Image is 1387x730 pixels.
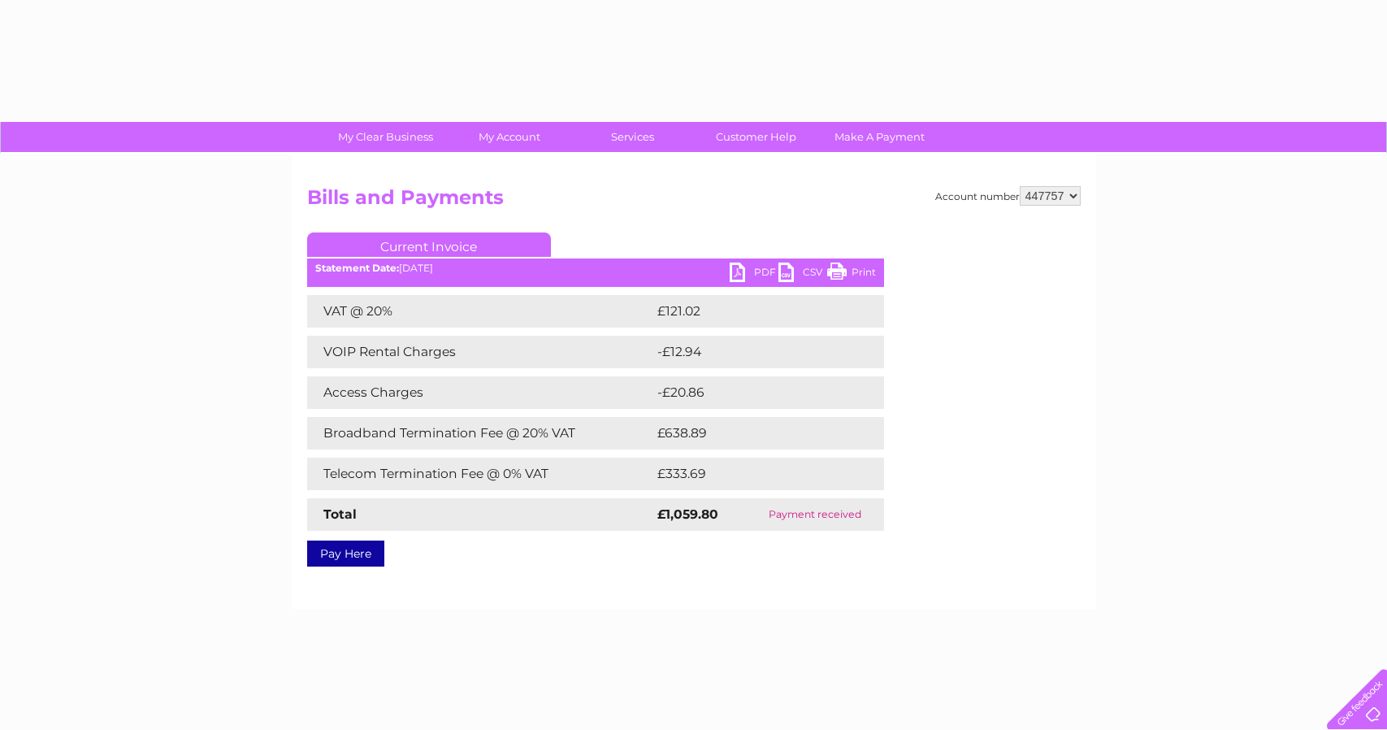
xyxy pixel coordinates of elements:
h2: Bills and Payments [307,186,1081,217]
a: Customer Help [689,122,823,152]
a: Current Invoice [307,232,551,257]
div: [DATE] [307,263,884,274]
td: Payment received [747,498,884,531]
td: -£12.94 [653,336,853,368]
td: Access Charges [307,376,653,409]
a: Make A Payment [813,122,947,152]
a: Services [566,122,700,152]
td: Telecom Termination Fee @ 0% VAT [307,458,653,490]
a: Print [827,263,876,286]
a: Pay Here [307,541,384,567]
a: PDF [730,263,778,286]
strong: £1,059.80 [657,506,718,522]
a: CSV [778,263,827,286]
td: £121.02 [653,295,852,328]
td: VOIP Rental Charges [307,336,653,368]
td: VAT @ 20% [307,295,653,328]
div: Account number [935,186,1081,206]
td: £638.89 [653,417,856,450]
b: Statement Date: [315,262,399,274]
td: £333.69 [653,458,856,490]
a: My Account [442,122,576,152]
td: -£20.86 [653,376,855,409]
strong: Total [323,506,357,522]
td: Broadband Termination Fee @ 20% VAT [307,417,653,450]
a: My Clear Business [319,122,453,152]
